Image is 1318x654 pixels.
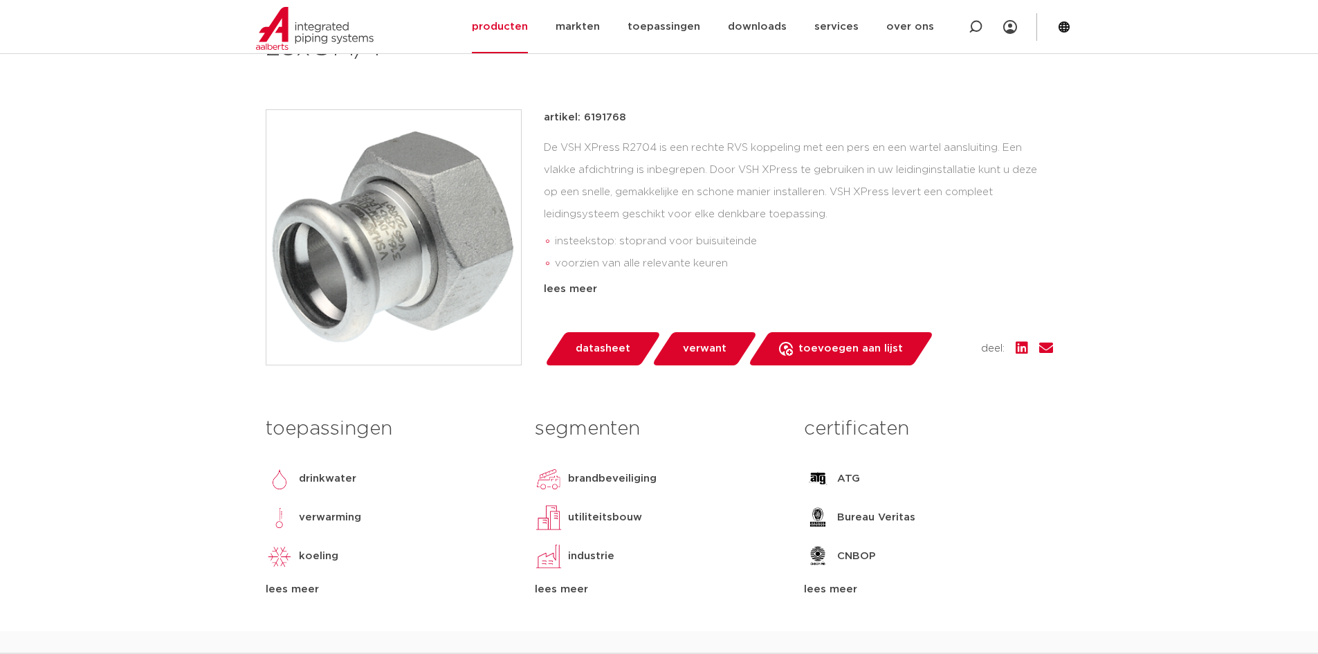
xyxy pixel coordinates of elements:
img: ATG [804,465,832,493]
li: Leak Before Pressed-functie [555,275,1053,297]
img: utiliteitsbouw [535,504,562,532]
p: Bureau Veritas [837,509,915,526]
p: artikel: 6191768 [544,109,626,126]
p: ATG [837,471,860,487]
img: drinkwater [266,465,293,493]
span: datasheet [576,338,630,360]
div: De VSH XPress R2704 is een rechte RVS koppeling met een pers en een wartel aansluiting. Een vlakk... [544,137,1053,275]
h3: toepassingen [266,415,514,443]
p: industrie [568,548,614,565]
div: my IPS [1003,12,1017,42]
div: lees meer [544,281,1053,298]
div: lees meer [266,581,514,598]
img: verwarming [266,504,293,532]
h3: certificaten [804,415,1052,443]
div: lees meer [535,581,783,598]
a: verwant [651,332,758,365]
p: drinkwater [299,471,356,487]
img: brandbeveiliging [535,465,562,493]
h3: segmenten [535,415,783,443]
img: industrie [535,543,562,570]
img: CNBOP [804,543,832,570]
p: verwarming [299,509,361,526]
p: brandbeveiliging [568,471,657,487]
span: toevoegen aan lijst [798,338,903,360]
img: koeling [266,543,293,570]
img: Bureau Veritas [804,504,832,532]
p: koeling [299,548,338,565]
span: verwant [683,338,726,360]
li: voorzien van alle relevante keuren [555,253,1053,275]
span: deel: [981,340,1005,357]
a: datasheet [544,332,661,365]
p: CNBOP [837,548,876,565]
li: insteekstop: stoprand voor buisuiteinde [555,230,1053,253]
div: lees meer [804,581,1052,598]
p: utiliteitsbouw [568,509,642,526]
img: Product Image for VSH XPress RVS wartelkoppeling FF 28xG1 1/4" [266,110,521,365]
